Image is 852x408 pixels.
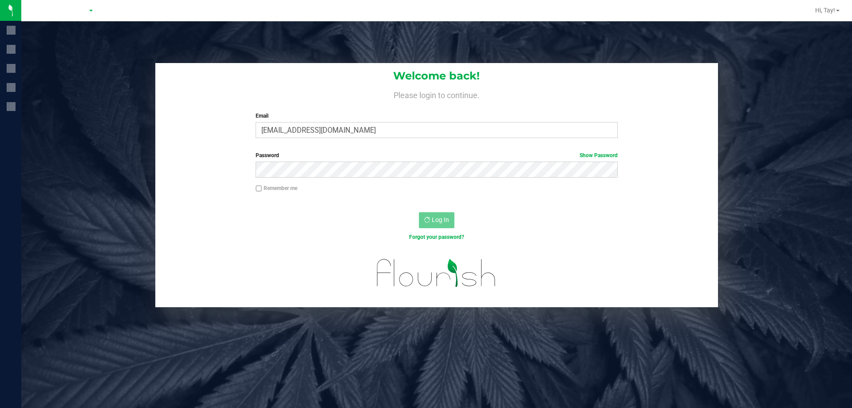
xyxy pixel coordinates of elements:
[155,89,718,99] h4: Please login to continue.
[256,184,297,192] label: Remember me
[256,186,262,192] input: Remember me
[155,70,718,82] h1: Welcome back!
[256,112,617,120] label: Email
[256,152,279,158] span: Password
[419,212,454,228] button: Log In
[432,216,449,223] span: Log In
[580,152,618,158] a: Show Password
[366,250,507,296] img: flourish_logo.svg
[409,234,464,240] a: Forgot your password?
[815,7,835,14] span: Hi, Tay!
